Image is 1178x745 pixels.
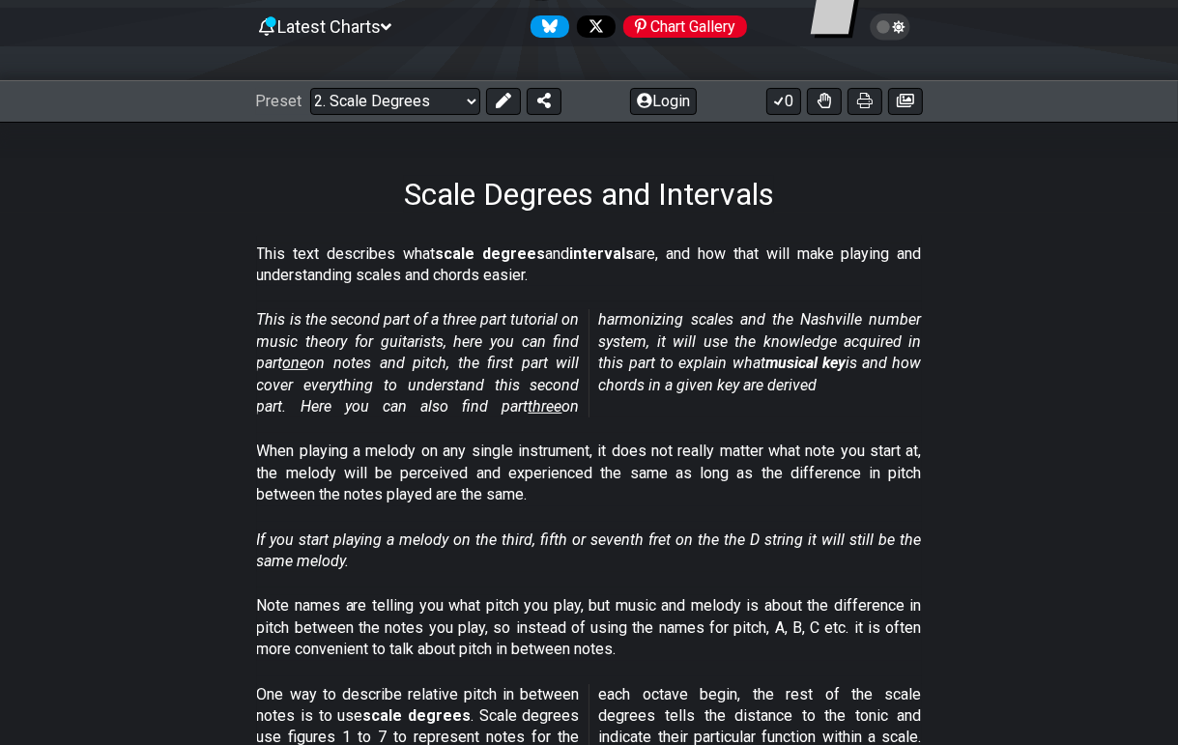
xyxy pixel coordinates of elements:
[623,15,747,38] div: Chart Gallery
[879,18,902,36] span: Toggle light / dark theme
[807,88,842,115] button: Toggle Dexterity for all fretkits
[363,706,472,725] strong: scale degrees
[277,16,381,37] span: Latest Charts
[569,244,634,263] strong: intervals
[765,354,846,372] strong: musical key
[283,354,308,372] span: one
[257,310,922,415] em: This is the second part of a three part tutorial on music theory for guitarists, here you can fin...
[569,15,616,38] a: Follow #fretflip at X
[257,595,922,660] p: Note names are telling you what pitch you play, but music and melody is about the difference in p...
[630,88,697,115] button: Login
[257,244,922,287] p: This text describes what and are, and how that will make playing and understanding scales and cho...
[310,88,480,115] select: Preset
[435,244,545,263] strong: scale degrees
[257,530,922,570] em: If you start playing a melody on the third, fifth or seventh fret on the the D string it will sti...
[616,15,747,38] a: #fretflip at Pinterest
[256,92,302,110] span: Preset
[848,88,882,115] button: Print
[529,397,562,415] span: three
[527,88,561,115] button: Share Preset
[766,88,801,115] button: 0
[257,441,922,505] p: When playing a melody on any single instrument, it does not really matter what note you start at,...
[523,15,569,38] a: Follow #fretflip at Bluesky
[888,88,923,115] button: Create image
[404,176,774,213] h1: Scale Degrees and Intervals
[486,88,521,115] button: Edit Preset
